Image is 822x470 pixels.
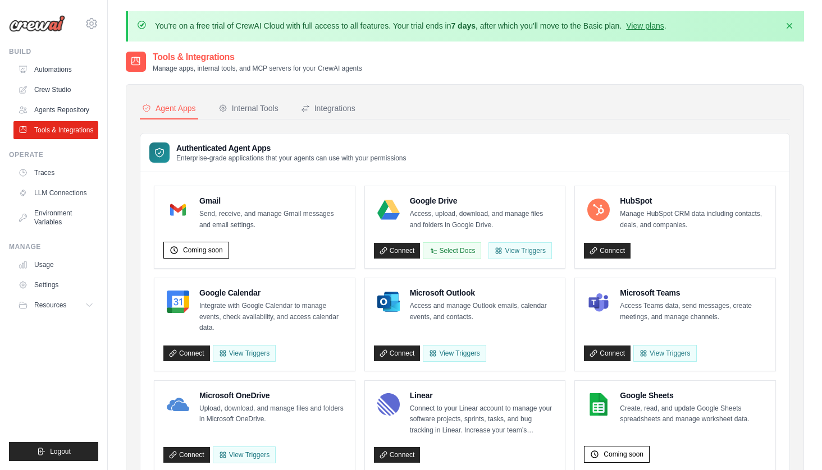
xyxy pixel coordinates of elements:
[50,447,71,456] span: Logout
[216,98,281,119] button: Internal Tools
[587,199,610,221] img: HubSpot Logo
[13,184,98,202] a: LLM Connections
[199,287,346,298] h4: Google Calendar
[13,81,98,99] a: Crew Studio
[620,301,766,322] p: Access Teams data, send messages, create meetings, and manage channels.
[587,291,610,313] img: Microsoft Teams Logo
[626,21,664,30] a: View plans
[167,291,189,313] img: Google Calendar Logo
[423,345,486,362] : View Triggers
[218,103,278,114] div: Internal Tools
[633,345,696,362] : View Triggers
[13,276,98,294] a: Settings
[584,243,631,259] a: Connect
[9,47,98,56] div: Build
[410,390,556,401] h4: Linear
[587,393,610,416] img: Google Sheets Logo
[374,243,421,259] a: Connect
[410,403,556,436] p: Connect to your Linear account to manage your software projects, sprints, tasks, and bug tracking...
[410,209,556,231] p: Access, upload, download, and manage files and folders in Google Drive.
[163,345,210,361] a: Connect
[13,101,98,119] a: Agents Repository
[766,416,822,470] iframe: Chat Widget
[374,447,421,463] a: Connect
[374,345,421,361] a: Connect
[410,195,556,206] h4: Google Drive
[213,345,276,362] button: View Triggers
[9,150,98,159] div: Operate
[584,345,631,361] a: Connect
[620,195,766,206] h4: HubSpot
[199,390,346,401] h4: Microsoft OneDrive
[153,50,362,64] h2: Tools & Integrations
[199,209,346,231] p: Send, receive, and manage Gmail messages and email settings.
[199,195,346,206] h4: Gmail
[13,121,98,139] a: Tools & Integrations
[377,291,400,313] img: Microsoft Outlook Logo
[488,242,551,259] : View Triggers
[155,20,666,31] p: You're on a free trial of CrewAI Cloud with full access to all features. Your trial ends in , aft...
[451,21,476,30] strong: 7 days
[423,242,481,259] button: Select Docs
[183,246,223,255] span: Coming soon
[410,287,556,298] h4: Microsoft Outlook
[9,242,98,251] div: Manage
[377,393,400,416] img: Linear Logo
[620,403,766,425] p: Create, read, and update Google Sheets spreadsheets and manage worksheet data.
[140,98,198,119] button: Agent Apps
[13,296,98,314] button: Resources
[377,199,400,221] img: Google Drive Logo
[213,446,276,463] : View Triggers
[199,301,346,334] p: Integrate with Google Calendar to manage events, check availability, and access calendar data.
[13,61,98,79] a: Automations
[604,450,643,459] span: Coming soon
[13,256,98,274] a: Usage
[13,164,98,182] a: Traces
[142,103,196,114] div: Agent Apps
[176,154,407,163] p: Enterprise-grade applications that your agents can use with your permissions
[153,64,362,73] p: Manage apps, internal tools, and MCP servers for your CrewAI agents
[9,15,65,32] img: Logo
[13,204,98,231] a: Environment Variables
[9,442,98,461] button: Logout
[163,447,210,463] a: Connect
[199,403,346,425] p: Upload, download, and manage files and folders in Microsoft OneDrive.
[301,103,355,114] div: Integrations
[620,390,766,401] h4: Google Sheets
[176,142,407,154] h3: Authenticated Agent Apps
[34,301,66,310] span: Resources
[167,199,189,221] img: Gmail Logo
[620,287,766,298] h4: Microsoft Teams
[410,301,556,322] p: Access and manage Outlook emails, calendar events, and contacts.
[299,98,358,119] button: Integrations
[167,393,189,416] img: Microsoft OneDrive Logo
[620,209,766,231] p: Manage HubSpot CRM data including contacts, deals, and companies.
